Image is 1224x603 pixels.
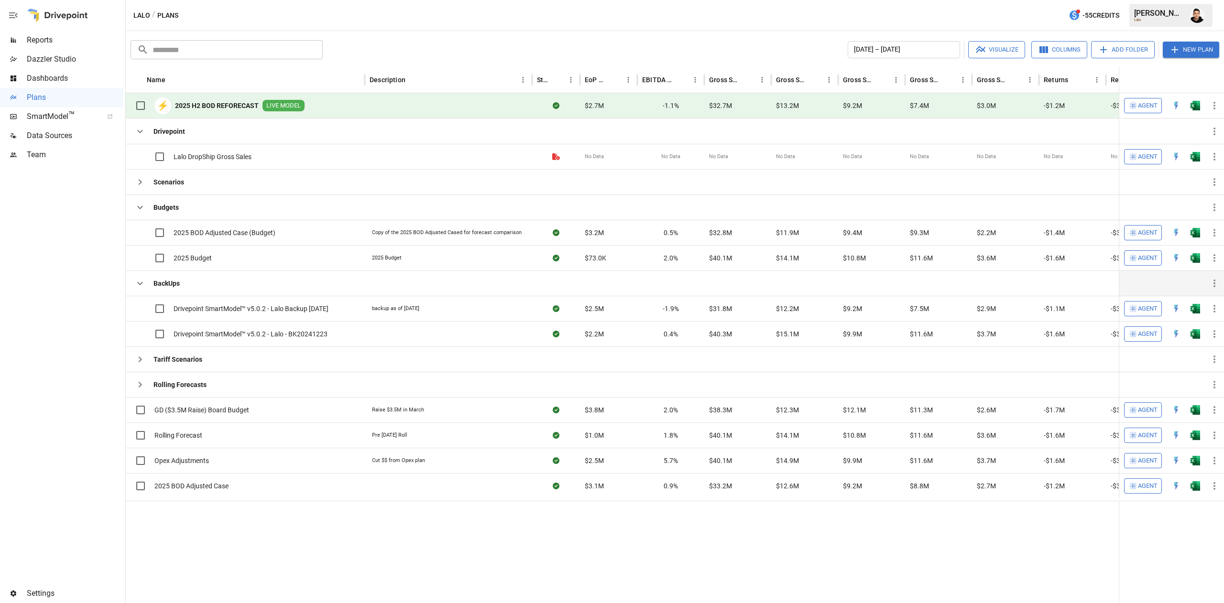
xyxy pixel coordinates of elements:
[1191,152,1200,162] img: excel-icon.76473adf.svg
[910,304,929,313] span: $7.5M
[1191,456,1200,465] img: excel-icon.76473adf.svg
[27,73,123,84] span: Dashboards
[585,431,604,440] span: $1.0M
[1082,10,1119,22] span: -55 Credits
[1211,73,1224,86] button: Sort
[174,152,251,162] span: Lalo DropShip Gross Sales
[1023,73,1037,86] button: Gross Sales: Retail column menu
[1044,304,1065,313] span: -$1.1M
[154,481,229,491] span: 2025 BOD Adjusted Case
[968,41,1025,58] button: Visualize
[1191,101,1200,110] div: Open in Excel
[1124,478,1162,494] button: Agent
[1171,405,1181,415] div: Open in Quick Edit
[910,153,929,161] span: No Data
[1138,455,1158,466] span: Agent
[1191,456,1200,465] div: Open in Excel
[977,405,996,415] span: $2.6M
[809,73,822,86] button: Sort
[1190,8,1205,23] img: Francisco Sanchez
[585,253,606,263] span: $73.0K
[910,329,933,339] span: $11.6M
[1044,481,1065,491] span: -$1.2M
[1111,405,1138,415] span: -$340.6K
[153,203,179,212] b: Budgets
[956,73,970,86] button: Gross Sales: Wholesale column menu
[1191,304,1200,313] img: excel-icon.76473adf.svg
[553,101,559,110] div: Sync complete
[1069,73,1082,86] button: Sort
[1171,481,1181,491] img: quick-edit-flash.b8aec18c.svg
[585,481,604,491] span: $3.1M
[642,76,674,84] div: EBITDA Margin
[1138,329,1158,340] span: Agent
[977,431,996,440] span: $3.6M
[776,304,799,313] span: $12.2M
[1191,228,1200,237] div: Open in Excel
[1138,405,1158,416] span: Agent
[1111,228,1138,237] span: -$331.3K
[675,73,688,86] button: Sort
[843,456,862,465] span: $9.9M
[910,431,933,440] span: $11.6M
[1171,456,1181,465] div: Open in Quick Edit
[1171,253,1181,263] div: Open in Quick Edit
[910,253,933,263] span: $11.6M
[1191,481,1200,491] div: Open in Excel
[1138,481,1158,492] span: Agent
[622,73,635,86] button: EoP Cash column menu
[154,405,249,415] span: GD ($3.5M Raise) Board Budget
[776,431,799,440] span: $14.1M
[977,329,996,339] span: $3.7M
[175,101,259,110] b: 2025 H2 BOD REFORECAST
[154,456,209,465] span: Opex Adjustments
[977,456,996,465] span: $3.7M
[1044,456,1065,465] span: -$1.6M
[153,177,184,187] b: Scenarios
[776,153,795,161] span: No Data
[1191,152,1200,162] div: Open in Excel
[1171,304,1181,313] div: Open in Quick Edit
[1124,428,1162,443] button: Agent
[1111,456,1138,465] span: -$388.3K
[977,153,996,161] span: No Data
[585,405,604,415] span: $3.8M
[564,73,578,86] button: Status column menu
[174,329,328,339] span: Drivepoint SmartModel™ v5.0.2 - Lalo - BK20241223
[174,253,212,263] span: 2025 Budget
[133,10,150,22] button: Lalo
[910,101,929,110] span: $7.4M
[1124,250,1162,266] button: Agent
[585,153,604,161] span: No Data
[27,92,123,103] span: Plans
[1171,152,1181,162] img: quick-edit-flash.b8aec18c.svg
[1138,227,1158,238] span: Agent
[843,431,866,440] span: $10.8M
[977,76,1009,84] div: Gross Sales: Retail
[709,481,732,491] span: $33.2M
[843,481,862,491] span: $9.2M
[27,34,123,46] span: Reports
[27,111,97,122] span: SmartModel
[1111,76,1143,84] div: Returns: DTC Online
[1111,101,1138,110] span: -$395.4K
[1044,228,1065,237] span: -$1.4M
[1171,431,1181,440] div: Open in Quick Edit
[1044,153,1063,161] span: No Data
[174,304,328,313] span: Drivepoint SmartModel™ v5.0.2 - Lalo Backup [DATE]
[585,329,604,339] span: $2.2M
[1191,304,1200,313] div: Open in Excel
[1171,456,1181,465] img: quick-edit-flash.b8aec18c.svg
[1191,253,1200,263] img: excel-icon.76473adf.svg
[153,380,207,389] b: Rolling Forecasts
[776,456,799,465] span: $14.9M
[553,431,559,440] div: Sync complete
[776,228,799,237] span: $11.9M
[977,228,996,237] span: $2.2M
[663,304,679,313] span: -1.9%
[664,481,678,491] span: 0.9%
[843,101,862,110] span: $9.2M
[1171,481,1181,491] div: Open in Quick Edit
[1171,228,1181,237] img: quick-edit-flash.b8aec18c.svg
[1191,228,1200,237] img: excel-icon.76473adf.svg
